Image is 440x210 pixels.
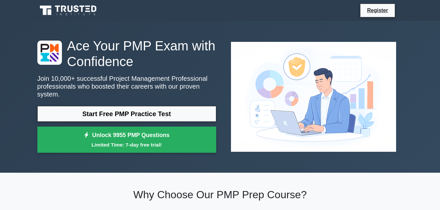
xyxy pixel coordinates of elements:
[363,6,392,14] a: Register
[37,38,216,69] h1: Ace Your PMP Exam with Confidence
[37,75,216,98] p: Join 10,000+ successful Project Management Professional professionals who boosted their careers w...
[46,141,208,149] small: Limited Time: 7-day free trial!
[37,106,216,122] a: Start Free PMP Practice Test
[226,37,401,157] img: Project Management Professional Preview
[37,188,403,201] h2: Why Choose Our PMP Prep Course?
[37,127,216,153] a: Unlock 9955 PMP QuestionsLimited Time: 7-day free trial!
